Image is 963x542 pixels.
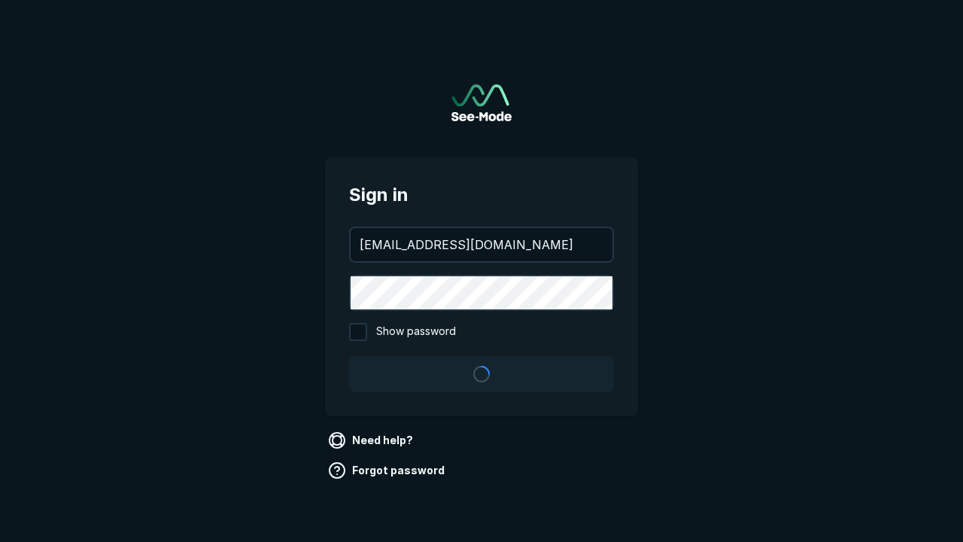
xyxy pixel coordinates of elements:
input: your@email.com [351,228,612,261]
span: Show password [376,323,456,341]
a: Need help? [325,428,419,452]
a: Go to sign in [451,84,512,121]
span: Sign in [349,181,614,209]
a: Forgot password [325,458,451,483]
img: See-Mode Logo [451,84,512,121]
